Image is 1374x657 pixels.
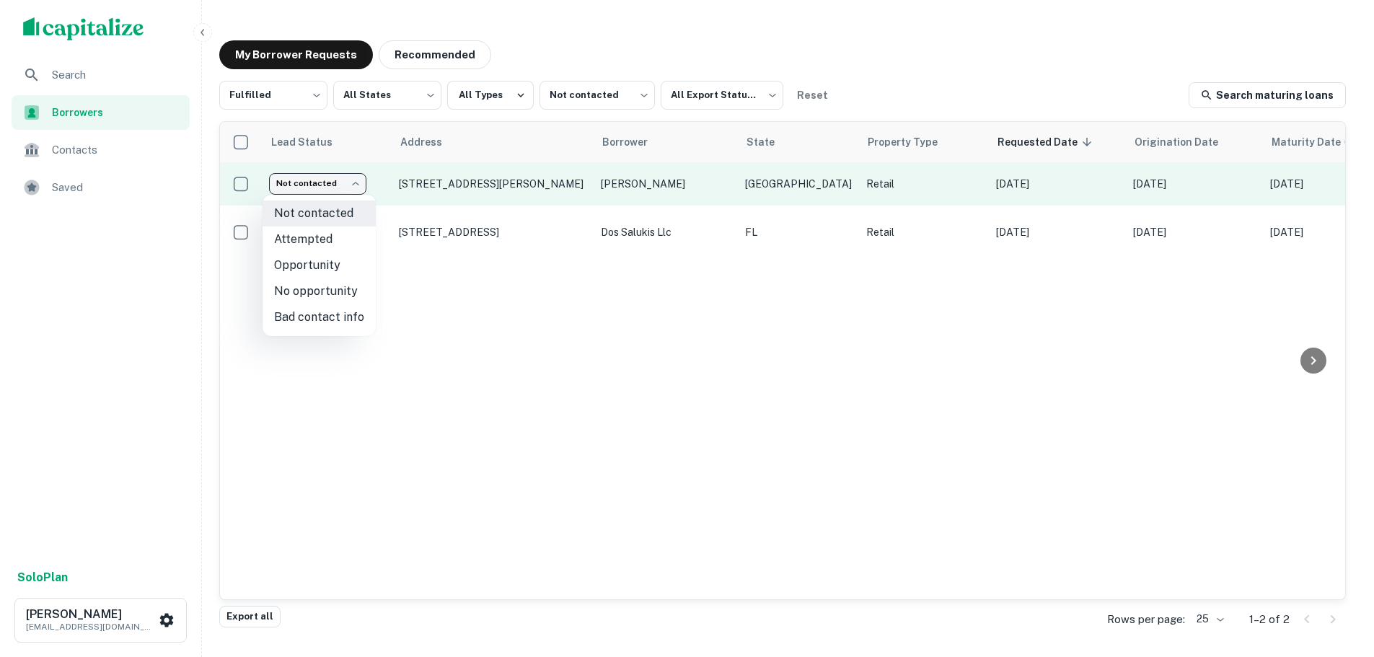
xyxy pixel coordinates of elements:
[263,252,376,278] li: Opportunity
[263,226,376,252] li: Attempted
[263,304,376,330] li: Bad contact info
[263,200,376,226] li: Not contacted
[1302,542,1374,611] iframe: Chat Widget
[263,278,376,304] li: No opportunity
